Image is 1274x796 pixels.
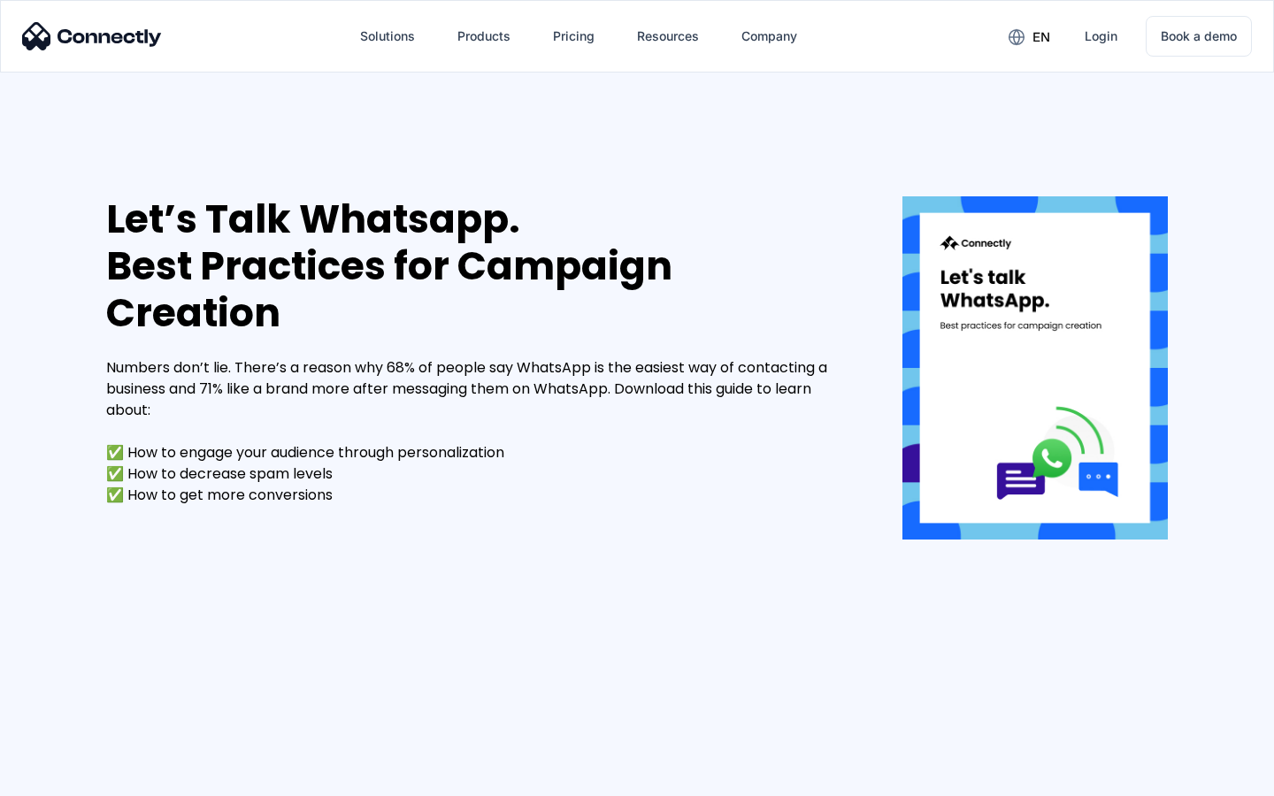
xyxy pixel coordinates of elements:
a: Pricing [539,15,609,57]
div: Resources [637,24,699,49]
a: Book a demo [1146,16,1252,57]
div: en [1032,25,1050,50]
img: Connectly Logo [22,22,162,50]
div: Solutions [360,24,415,49]
a: Login [1071,15,1132,57]
div: Pricing [553,24,595,49]
ul: Language list [35,765,106,790]
aside: Language selected: English [18,765,106,790]
div: Let’s Talk Whatsapp. Best Practices for Campaign Creation [106,196,849,336]
div: Login [1085,24,1117,49]
div: Company [741,24,797,49]
div: Numbers don’t lie. There’s a reason why 68% of people say WhatsApp is the easiest way of contacti... [106,357,849,506]
div: Products [457,24,510,49]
